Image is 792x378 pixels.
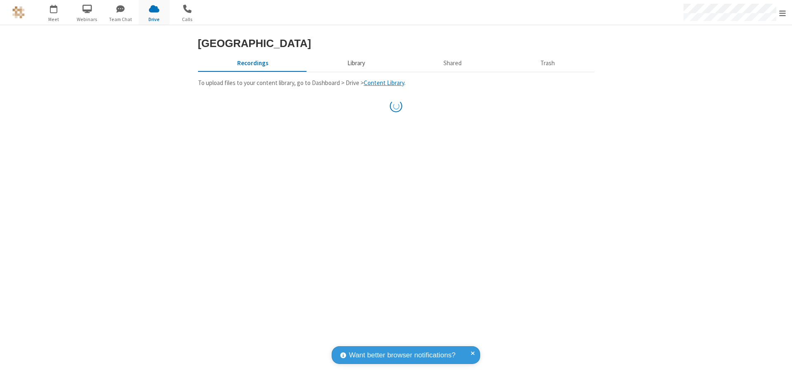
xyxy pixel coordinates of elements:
span: Team Chat [105,16,136,23]
span: Drive [139,16,170,23]
span: Meet [38,16,69,23]
p: To upload files to your content library, go to Dashboard > Drive > . [198,78,594,88]
button: Trash [501,55,594,71]
button: Shared during meetings [404,55,501,71]
button: Recorded meetings [198,55,308,71]
h3: [GEOGRAPHIC_DATA] [198,38,594,49]
span: Want better browser notifications? [349,350,455,361]
img: QA Selenium DO NOT DELETE OR CHANGE [12,6,25,19]
span: Calls [172,16,203,23]
span: Webinars [72,16,103,23]
button: Content library [308,55,404,71]
a: Content Library [364,79,404,87]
